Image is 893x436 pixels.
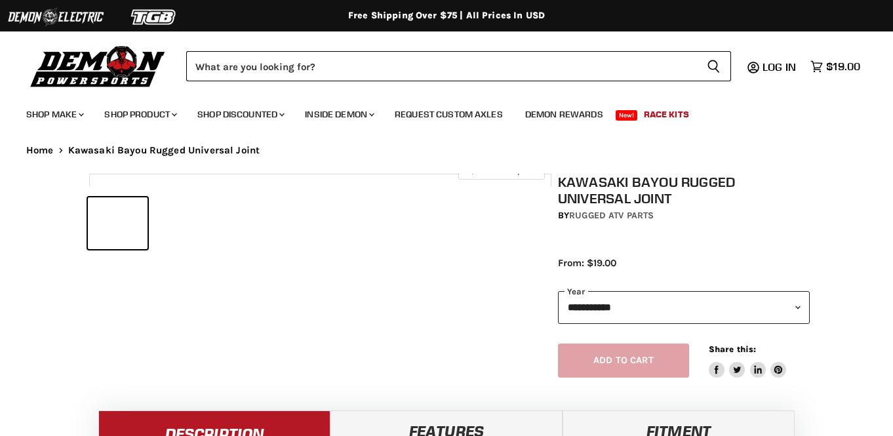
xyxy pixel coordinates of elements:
div: by [558,208,810,223]
span: Click to expand [465,165,538,175]
a: Rugged ATV Parts [569,210,654,221]
span: New! [616,110,638,121]
a: Race Kits [634,101,699,128]
span: $19.00 [826,60,860,73]
a: Shop Product [94,101,185,128]
input: Search [186,51,696,81]
span: Share this: [709,344,756,354]
span: Kawasaki Bayou Rugged Universal Joint [68,145,260,156]
a: Inside Demon [295,101,382,128]
button: IMAGE thumbnail [88,197,148,249]
aside: Share this: [709,344,787,378]
ul: Main menu [16,96,857,128]
img: TGB Logo 2 [105,5,203,30]
a: Request Custom Axles [385,101,513,128]
a: Shop Make [16,101,92,128]
a: Log in [757,61,804,73]
img: Demon Electric Logo 2 [7,5,105,30]
span: From: $19.00 [558,257,616,269]
form: Product [186,51,731,81]
a: Demon Rewards [515,101,613,128]
select: year [558,291,810,323]
span: Log in [763,60,796,73]
a: Home [26,145,54,156]
button: Search [696,51,731,81]
h1: Kawasaki Bayou Rugged Universal Joint [558,174,810,207]
a: $19.00 [804,57,867,76]
img: Demon Powersports [26,43,170,89]
a: Shop Discounted [188,101,292,128]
